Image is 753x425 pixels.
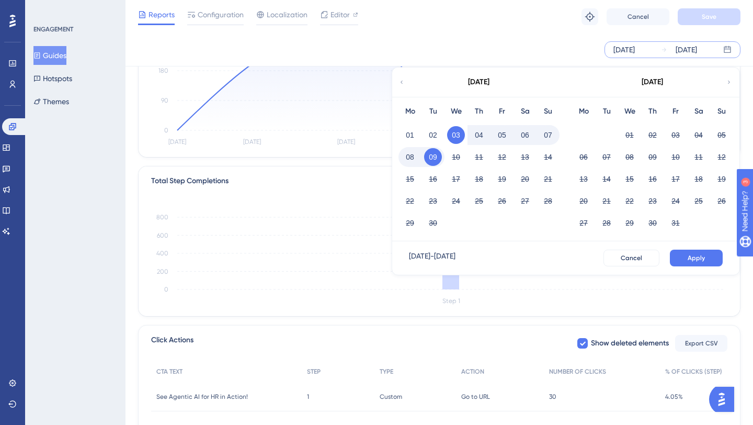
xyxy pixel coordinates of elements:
button: 03 [447,126,465,144]
button: Guides [33,46,66,65]
button: 29 [621,214,638,232]
button: 03 [667,126,684,144]
button: 12 [713,148,731,166]
button: 25 [470,192,488,210]
button: 01 [621,126,638,144]
div: Su [710,105,733,118]
button: 06 [575,148,592,166]
button: 16 [424,170,442,188]
tspan: 0 [164,127,168,134]
button: 20 [575,192,592,210]
button: 09 [424,148,442,166]
button: Apply [670,250,723,266]
button: 24 [667,192,684,210]
button: 12 [493,148,511,166]
button: 23 [424,192,442,210]
div: [DATE] [642,76,663,88]
button: 16 [644,170,661,188]
button: 26 [713,192,731,210]
div: Total Step Completions [151,175,229,187]
tspan: 400 [156,250,168,257]
button: 18 [690,170,708,188]
button: 01 [401,126,419,144]
button: 27 [575,214,592,232]
div: [DATE] - [DATE] [409,250,455,266]
div: Sa [687,105,710,118]
tspan: 800 [156,214,168,221]
button: 24 [447,192,465,210]
span: STEP [307,367,321,376]
button: 19 [713,170,731,188]
div: Mo [572,105,595,118]
div: Tu [421,105,444,118]
button: Export CSV [675,335,727,352]
span: Editor [330,8,350,21]
tspan: 90 [161,97,168,104]
tspan: 180 [158,67,168,74]
button: 21 [539,170,557,188]
button: 15 [401,170,419,188]
button: 21 [598,192,615,210]
button: 29 [401,214,419,232]
span: Save [702,13,716,21]
button: 08 [621,148,638,166]
div: Fr [664,105,687,118]
button: Themes [33,92,69,111]
span: % OF CLICKS (STEP) [665,367,722,376]
button: 10 [447,148,465,166]
button: 05 [713,126,731,144]
button: 07 [539,126,557,144]
tspan: 200 [157,268,168,275]
button: 02 [424,126,442,144]
div: Tu [595,105,618,118]
span: Export CSV [685,339,718,348]
button: 11 [470,148,488,166]
button: 27 [516,192,534,210]
button: 09 [644,148,661,166]
button: 14 [598,170,615,188]
button: Cancel [607,8,669,25]
button: 02 [644,126,661,144]
button: 17 [667,170,684,188]
span: NUMBER OF CLICKS [549,367,606,376]
button: Hotspots [33,69,72,88]
div: [DATE] [613,43,635,56]
span: CTA TEXT [156,367,182,376]
button: 28 [598,214,615,232]
button: 04 [690,126,708,144]
span: Show deleted elements [591,337,669,350]
button: 11 [690,148,708,166]
button: Save [678,8,740,25]
button: 17 [447,170,465,188]
tspan: [DATE] [337,138,355,146]
button: 08 [401,148,419,166]
span: Configuration [198,8,244,21]
button: 19 [493,170,511,188]
span: Need Help? [25,3,65,15]
div: Sa [514,105,537,118]
button: 06 [516,126,534,144]
div: [DATE] [676,43,697,56]
button: 18 [470,170,488,188]
button: 31 [667,214,684,232]
span: 30 [549,393,556,401]
div: 3 [73,5,76,14]
button: 30 [424,214,442,232]
span: Click Actions [151,334,193,353]
div: Fr [490,105,514,118]
span: 1 [307,393,309,401]
span: ACTION [461,367,484,376]
span: Apply [688,254,705,262]
div: Mo [398,105,421,118]
div: Su [537,105,560,118]
button: 10 [667,148,684,166]
button: 20 [516,170,534,188]
button: 28 [539,192,557,210]
button: 15 [621,170,638,188]
button: 30 [644,214,661,232]
button: 26 [493,192,511,210]
button: 07 [598,148,615,166]
div: [DATE] [468,76,489,88]
tspan: Step 1 [442,297,460,305]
